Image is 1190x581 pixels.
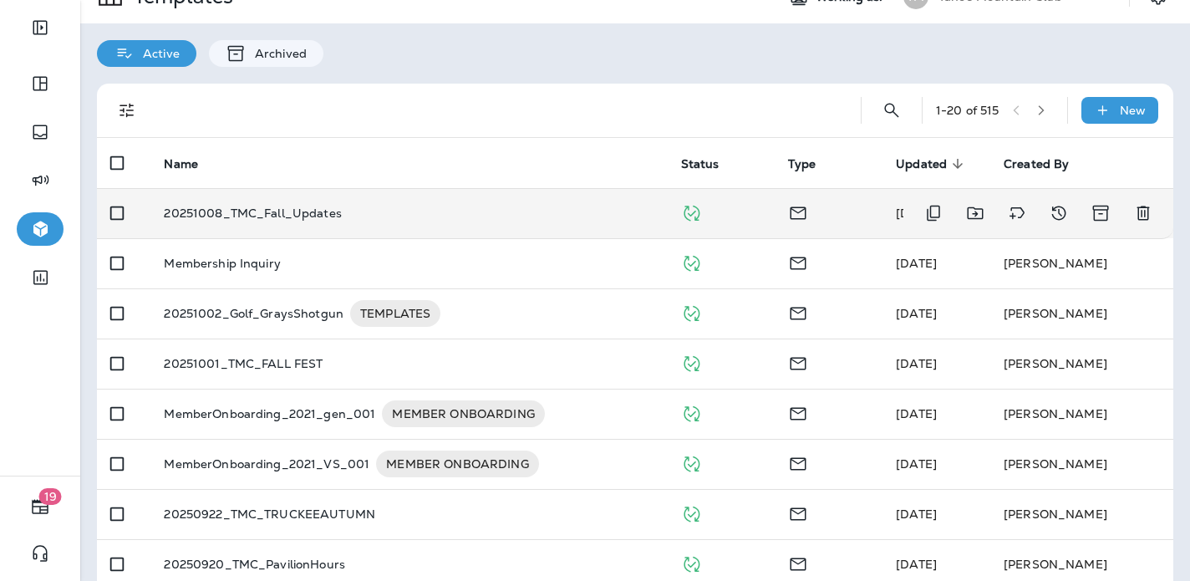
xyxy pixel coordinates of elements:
span: Email [788,405,808,420]
p: Membership Inquiry [164,257,281,270]
span: Status [681,157,720,171]
td: [PERSON_NAME] [990,339,1173,389]
button: View Changelog [1042,196,1076,230]
span: Published [681,505,702,520]
button: Delete [1126,196,1160,230]
p: Archived [247,47,307,60]
span: TEMPLATES [350,305,440,322]
button: Search Templates [875,94,908,127]
span: Published [681,254,702,269]
span: Type [788,156,837,171]
span: MEMBER ONBOARDING [376,456,538,472]
span: Created By [1004,156,1091,171]
span: Name [164,157,198,171]
p: 20251001_TMC_FALL FEST [164,357,323,370]
button: 19 [17,490,64,523]
span: MEMBER ONBOARDING [382,405,544,422]
span: Johanna Bell [896,356,937,371]
span: Email [788,505,808,520]
span: 19 [39,488,62,505]
button: Archive [1084,196,1118,230]
p: MemberOnboarding_2021_gen_001 [164,400,375,427]
span: Created By [1004,157,1069,171]
button: Expand Sidebar [17,11,64,44]
span: Email [788,204,808,219]
span: Email [788,304,808,319]
span: Published [681,555,702,570]
span: Colin Lygren [896,406,937,421]
p: New [1120,104,1146,117]
span: Johanna Bell [896,206,937,221]
span: Email [788,254,808,269]
span: Email [788,354,808,369]
td: [PERSON_NAME] [990,288,1173,339]
span: Colin Lygren [896,306,937,321]
span: Published [681,304,702,319]
button: Filters [110,94,144,127]
span: [DATE] [896,256,937,271]
p: 20251002_Golf_GraysShotgun [164,300,343,327]
span: Published [681,354,702,369]
div: MEMBER ONBOARDING [376,451,538,477]
span: Updated [896,157,947,171]
div: TEMPLATES [350,300,440,327]
p: MemberOnboarding_2021_VS_001 [164,451,369,477]
td: [PERSON_NAME] [990,389,1173,439]
span: Published [681,405,702,420]
span: Published [681,204,702,219]
div: 1 - 20 of 515 [936,104,999,117]
button: Add tags [1000,196,1034,230]
p: 20251008_TMC_Fall_Updates [164,206,342,220]
span: Email [788,555,808,570]
span: Johanna Bell [896,507,937,522]
div: MEMBER ONBOARDING [382,400,544,427]
span: Type [788,157,816,171]
span: Colin Lygren [896,557,937,572]
td: [PERSON_NAME] [990,489,1173,539]
span: Status [681,156,741,171]
td: [PERSON_NAME] [990,439,1173,489]
p: Active [135,47,180,60]
span: Colin Lygren [896,456,937,471]
span: Updated [896,156,969,171]
td: [PERSON_NAME] [990,238,1173,288]
span: Published [681,455,702,470]
span: Name [164,156,220,171]
p: 20250922_TMC_TRUCKEEAUTUMN [164,507,375,521]
button: Move to folder [959,196,992,230]
p: 20250920_TMC_PavilionHours [164,558,345,571]
span: Email [788,455,808,470]
button: Duplicate [917,196,950,230]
